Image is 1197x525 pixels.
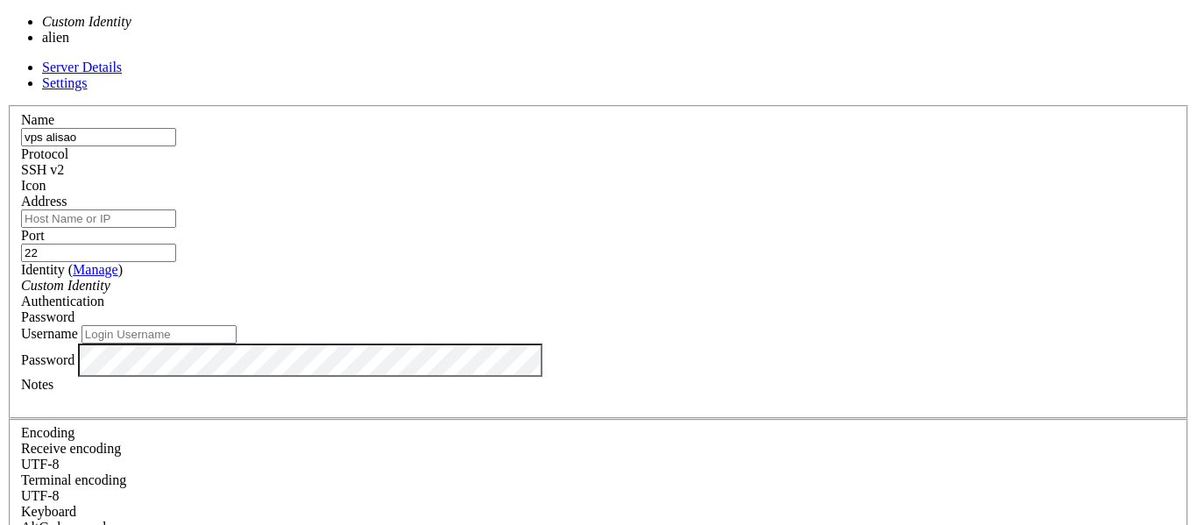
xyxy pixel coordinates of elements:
label: The default terminal encoding. ISO-2022 enables character map translations (like graphics maps). ... [21,472,126,487]
span: UTF-8 [21,457,60,472]
a: Manage [73,262,118,277]
span: UTF-8 [21,488,60,503]
span: Password [21,309,74,324]
input: Host Name or IP [21,209,176,228]
span: SSH v2 [21,162,64,177]
label: Port [21,228,45,243]
label: Identity [21,262,123,277]
label: Protocol [21,146,68,161]
label: Encoding [21,425,74,440]
input: Port Number [21,244,176,262]
label: Username [21,326,78,341]
label: Notes [21,377,53,392]
a: Settings [42,75,88,90]
a: Server Details [42,60,122,74]
input: Login Username [81,325,237,344]
input: Server Name [21,128,176,146]
label: Icon [21,178,46,193]
span: ( ) [68,262,123,277]
div: SSH v2 [21,162,1176,178]
label: Name [21,112,54,127]
div: Custom Identity [21,278,1176,294]
label: Authentication [21,294,104,309]
label: Password [21,351,74,366]
li: alien [42,30,268,46]
div: Password [21,309,1176,325]
label: Set the expected encoding for data received from the host. If the encodings do not match, visual ... [21,441,121,456]
div: UTF-8 [21,488,1176,504]
i: Custom Identity [21,278,110,293]
div: UTF-8 [21,457,1176,472]
label: Keyboard [21,504,76,519]
label: Address [21,194,67,209]
i: Custom Identity [42,14,131,29]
